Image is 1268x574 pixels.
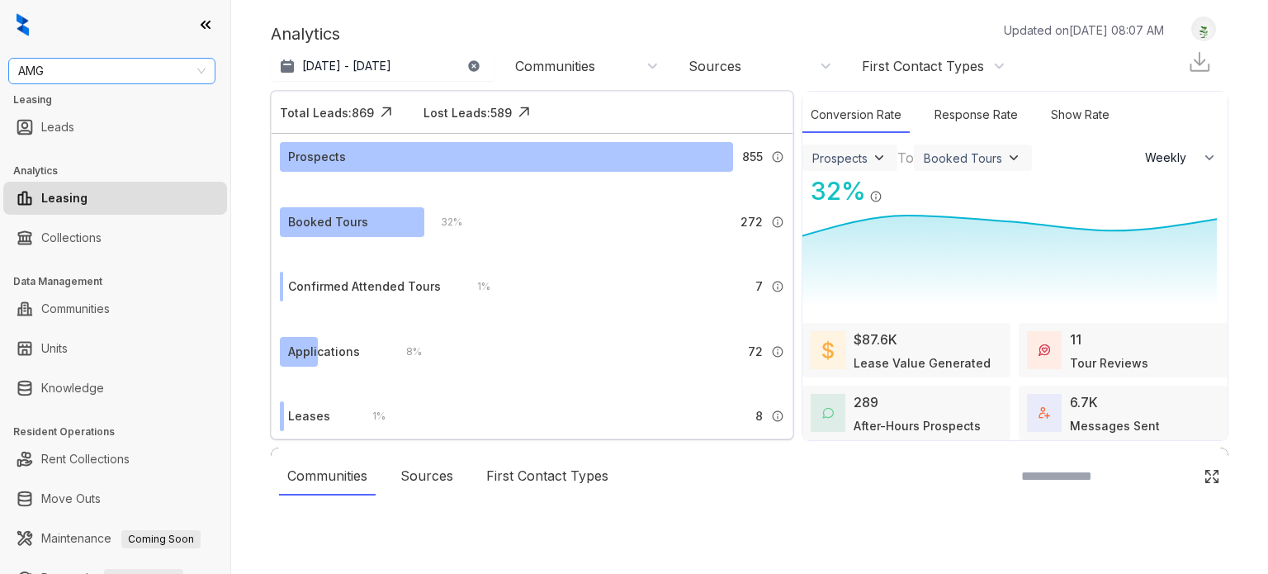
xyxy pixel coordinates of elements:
[41,443,130,476] a: Rent Collections
[742,148,763,166] span: 855
[271,51,494,81] button: [DATE] - [DATE]
[3,221,227,254] li: Collections
[279,458,376,496] div: Communities
[41,482,101,515] a: Move Outs
[3,332,227,365] li: Units
[755,278,763,296] span: 7
[13,425,230,439] h3: Resident Operations
[478,458,617,496] div: First Contact Types
[1169,469,1183,483] img: SearchIcon
[1070,330,1081,349] div: 11
[374,100,399,125] img: Click Icon
[812,151,868,165] div: Prospects
[771,280,784,293] img: Info
[392,458,461,496] div: Sources
[854,417,981,434] div: After-Hours Prospects
[3,482,227,515] li: Move Outs
[1070,354,1148,372] div: Tour Reviews
[854,330,897,349] div: $87.6K
[869,190,882,203] img: Info
[41,292,110,325] a: Communities
[424,213,462,231] div: 32 %
[41,221,102,254] a: Collections
[771,216,784,229] img: Info
[302,58,391,74] p: [DATE] - [DATE]
[1070,392,1098,412] div: 6.7K
[461,278,490,296] div: 1 %
[1145,149,1195,166] span: Weekly
[3,182,227,215] li: Leasing
[288,343,360,361] div: Applications
[356,407,386,425] div: 1 %
[3,522,227,555] li: Maintenance
[13,274,230,289] h3: Data Management
[1070,417,1160,434] div: Messages Sent
[512,100,537,125] img: Click Icon
[871,149,887,166] img: ViewFilterArrow
[802,97,910,133] div: Conversion Rate
[288,407,330,425] div: Leases
[390,343,422,361] div: 8 %
[13,164,230,178] h3: Analytics
[822,407,834,420] img: AfterHoursConversations
[926,97,1026,133] div: Response Rate
[18,59,206,83] span: AMG
[802,173,866,210] div: 32 %
[3,372,227,405] li: Knowledge
[3,292,227,325] li: Communities
[854,354,991,372] div: Lease Value Generated
[3,443,227,476] li: Rent Collections
[515,57,595,75] div: Communities
[3,111,227,144] li: Leads
[822,340,834,360] img: LeaseValue
[924,151,1002,165] div: Booked Tours
[1204,468,1220,485] img: Click Icon
[771,150,784,164] img: Info
[288,278,441,296] div: Confirmed Attended Tours
[17,13,29,36] img: logo
[771,410,784,423] img: Info
[280,104,374,121] div: Total Leads: 869
[41,372,104,405] a: Knowledge
[271,21,340,46] p: Analytics
[121,530,201,548] span: Coming Soon
[1004,21,1164,39] p: Updated on [DATE] 08:07 AM
[1039,407,1050,419] img: TotalFum
[13,93,230,107] h3: Leasing
[862,57,984,75] div: First Contact Types
[1135,143,1228,173] button: Weekly
[688,57,741,75] div: Sources
[854,392,878,412] div: 289
[423,104,512,121] div: Lost Leads: 589
[1043,97,1118,133] div: Show Rate
[41,332,68,365] a: Units
[41,182,88,215] a: Leasing
[1005,149,1022,166] img: ViewFilterArrow
[882,175,907,200] img: Click Icon
[288,148,346,166] div: Prospects
[1192,21,1215,38] img: UserAvatar
[771,345,784,358] img: Info
[1039,344,1050,356] img: TourReviews
[748,343,763,361] span: 72
[1187,50,1212,74] img: Download
[288,213,368,231] div: Booked Tours
[897,148,914,168] div: To
[740,213,763,231] span: 272
[755,407,763,425] span: 8
[41,111,74,144] a: Leads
